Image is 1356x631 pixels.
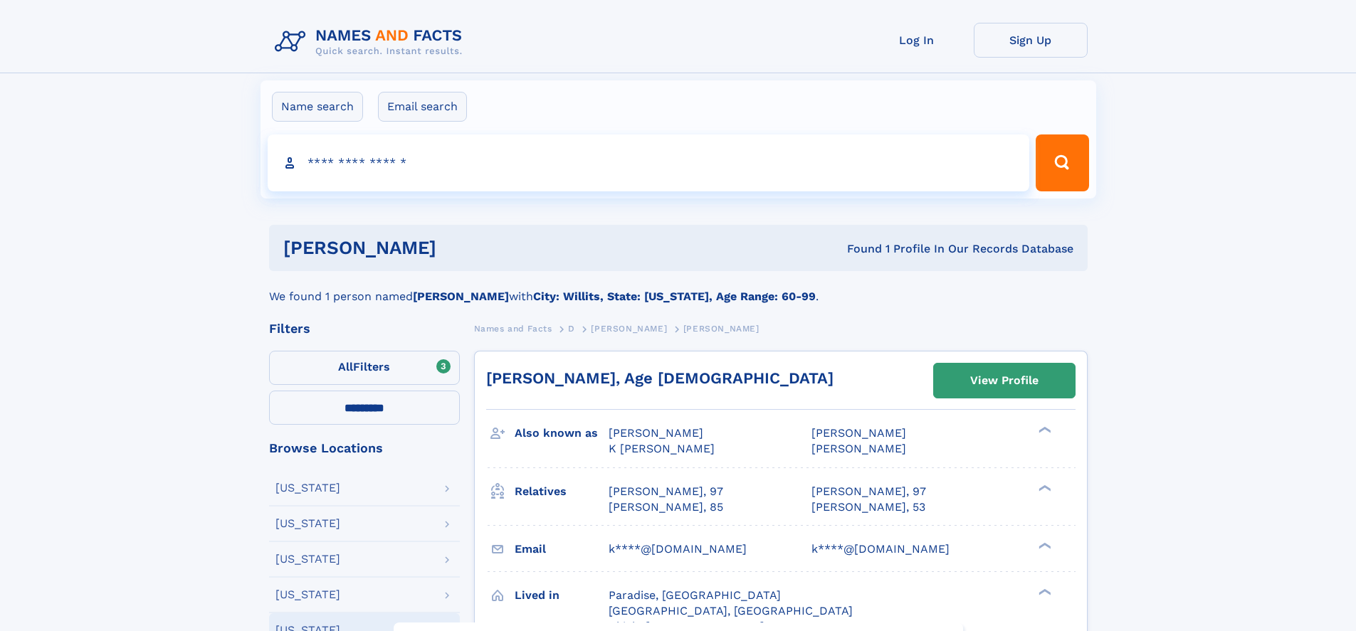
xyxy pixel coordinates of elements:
[269,322,460,335] div: Filters
[568,319,575,337] a: D
[591,319,667,337] a: [PERSON_NAME]
[378,92,467,122] label: Email search
[1035,425,1052,435] div: ❯
[811,484,926,499] a: [PERSON_NAME], 97
[609,588,781,602] span: Paradise, [GEOGRAPHIC_DATA]
[811,442,906,455] span: [PERSON_NAME]
[486,369,834,387] a: [PERSON_NAME], Age [DEMOGRAPHIC_DATA]
[1035,541,1052,550] div: ❯
[338,360,353,373] span: All
[269,271,1088,305] div: We found 1 person named with .
[641,241,1073,257] div: Found 1 Profile In Our Records Database
[515,421,609,445] h3: Also known as
[609,499,723,515] a: [PERSON_NAME], 85
[1035,483,1052,492] div: ❯
[275,553,340,565] div: [US_STATE]
[275,518,340,529] div: [US_STATE]
[474,319,552,337] a: Names and Facts
[568,324,575,334] span: D
[275,482,340,494] div: [US_STATE]
[934,364,1075,398] a: View Profile
[811,426,906,440] span: [PERSON_NAME]
[269,442,460,455] div: Browse Locations
[413,290,509,303] b: [PERSON_NAME]
[533,290,816,303] b: City: Willits, State: [US_STATE], Age Range: 60-99
[268,134,1030,191] input: search input
[515,537,609,561] h3: Email
[1036,134,1088,191] button: Search Button
[860,23,974,58] a: Log In
[283,239,642,257] h1: [PERSON_NAME]
[683,324,760,334] span: [PERSON_NAME]
[269,23,474,61] img: Logo Names and Facts
[970,364,1039,397] div: View Profile
[272,92,363,122] label: Name search
[515,583,609,608] h3: Lived in
[269,351,460,385] label: Filters
[609,604,853,617] span: [GEOGRAPHIC_DATA], [GEOGRAPHIC_DATA]
[609,442,715,455] span: K [PERSON_NAME]
[591,324,667,334] span: [PERSON_NAME]
[1035,587,1052,596] div: ❯
[609,426,703,440] span: [PERSON_NAME]
[515,479,609,504] h3: Relatives
[609,484,723,499] a: [PERSON_NAME], 97
[275,589,340,600] div: [US_STATE]
[811,499,925,515] a: [PERSON_NAME], 53
[974,23,1088,58] a: Sign Up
